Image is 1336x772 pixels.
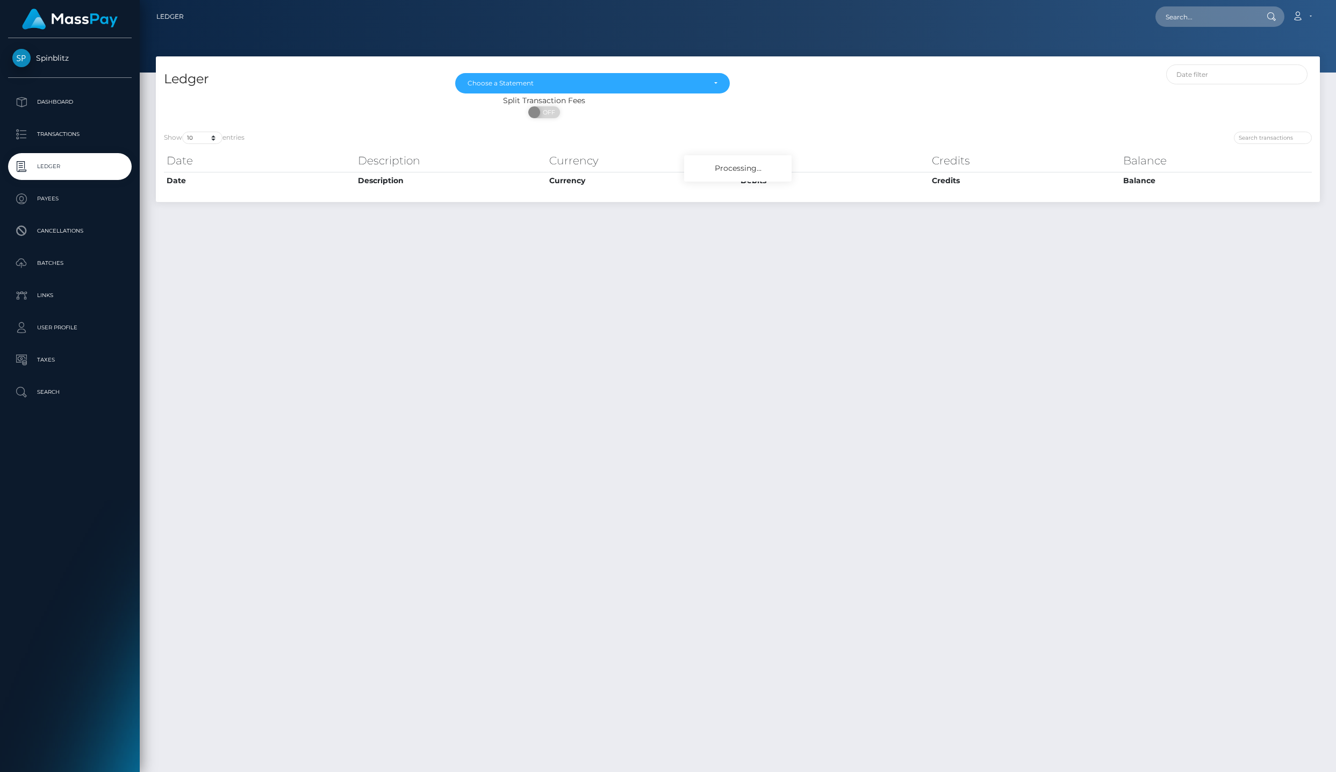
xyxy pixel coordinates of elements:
th: Date [164,172,355,189]
a: Transactions [8,121,132,148]
th: Balance [1120,150,1312,171]
a: Taxes [8,347,132,373]
span: OFF [534,106,561,118]
th: Currency [547,150,738,171]
th: Credits [929,150,1120,171]
p: Batches [12,255,127,271]
button: Choose a Statement [455,73,730,93]
th: Description [355,172,547,189]
a: Dashboard [8,89,132,116]
p: Cancellations [12,223,127,239]
div: Split Transaction Fees [156,95,932,106]
th: Currency [547,172,738,189]
a: User Profile [8,314,132,341]
th: Debits [738,150,929,171]
th: Description [355,150,547,171]
th: Debits [738,172,929,189]
label: Show entries [164,132,245,144]
div: Processing... [684,155,792,182]
p: Payees [12,191,127,207]
p: Ledger [12,158,127,175]
a: Payees [8,185,132,212]
img: MassPay Logo [22,9,118,30]
input: Search... [1155,6,1256,27]
p: Dashboard [12,94,127,110]
h4: Ledger [164,70,439,89]
p: Transactions [12,126,127,142]
p: Search [12,384,127,400]
img: Spinblitz [12,49,31,67]
th: Balance [1120,172,1312,189]
a: Ledger [156,5,184,28]
input: Date filter [1166,64,1308,84]
th: Credits [929,172,1120,189]
p: Links [12,287,127,304]
input: Search transactions [1234,132,1312,144]
a: Batches [8,250,132,277]
a: Cancellations [8,218,132,244]
select: Showentries [182,132,222,144]
p: User Profile [12,320,127,336]
p: Taxes [12,352,127,368]
a: Links [8,282,132,309]
span: Spinblitz [8,53,132,63]
div: Choose a Statement [468,79,706,88]
th: Date [164,150,355,171]
a: Search [8,379,132,406]
a: Ledger [8,153,132,180]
